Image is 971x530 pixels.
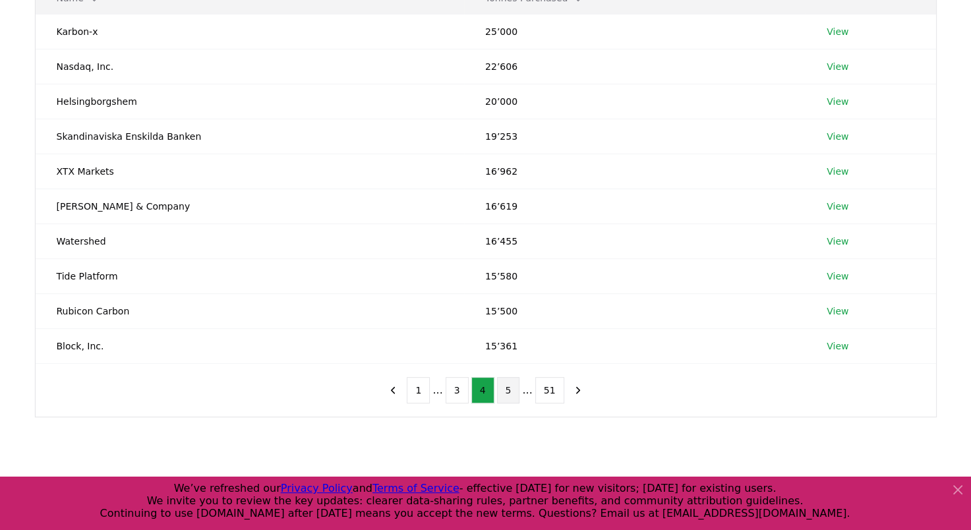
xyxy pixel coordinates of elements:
td: [PERSON_NAME] & Company [36,189,464,223]
td: 15’500 [464,293,806,328]
td: Rubicon Carbon [36,293,464,328]
td: Watershed [36,223,464,258]
button: next page [567,377,589,403]
td: 25’000 [464,14,806,49]
button: 4 [471,377,494,403]
a: View [827,270,848,283]
button: 5 [497,377,520,403]
td: XTX Markets [36,154,464,189]
td: Skandinaviska Enskilda Banken [36,119,464,154]
a: View [827,305,848,318]
td: 19’253 [464,119,806,154]
td: 16’962 [464,154,806,189]
li: ... [522,382,532,398]
td: 20’000 [464,84,806,119]
a: View [827,339,848,353]
a: View [827,165,848,178]
td: Karbon-x [36,14,464,49]
a: View [827,130,848,143]
td: 15’361 [464,328,806,363]
td: 16’619 [464,189,806,223]
td: Block, Inc. [36,328,464,363]
td: Helsingborgshem [36,84,464,119]
td: Tide Platform [36,258,464,293]
td: 15’580 [464,258,806,293]
td: 22’606 [464,49,806,84]
a: View [827,95,848,108]
li: ... [432,382,442,398]
button: 1 [407,377,430,403]
a: View [827,60,848,73]
button: 51 [535,377,564,403]
button: 3 [446,377,469,403]
a: View [827,235,848,248]
a: View [827,200,848,213]
td: Nasdaq, Inc. [36,49,464,84]
button: previous page [382,377,404,403]
td: 16’455 [464,223,806,258]
a: View [827,25,848,38]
